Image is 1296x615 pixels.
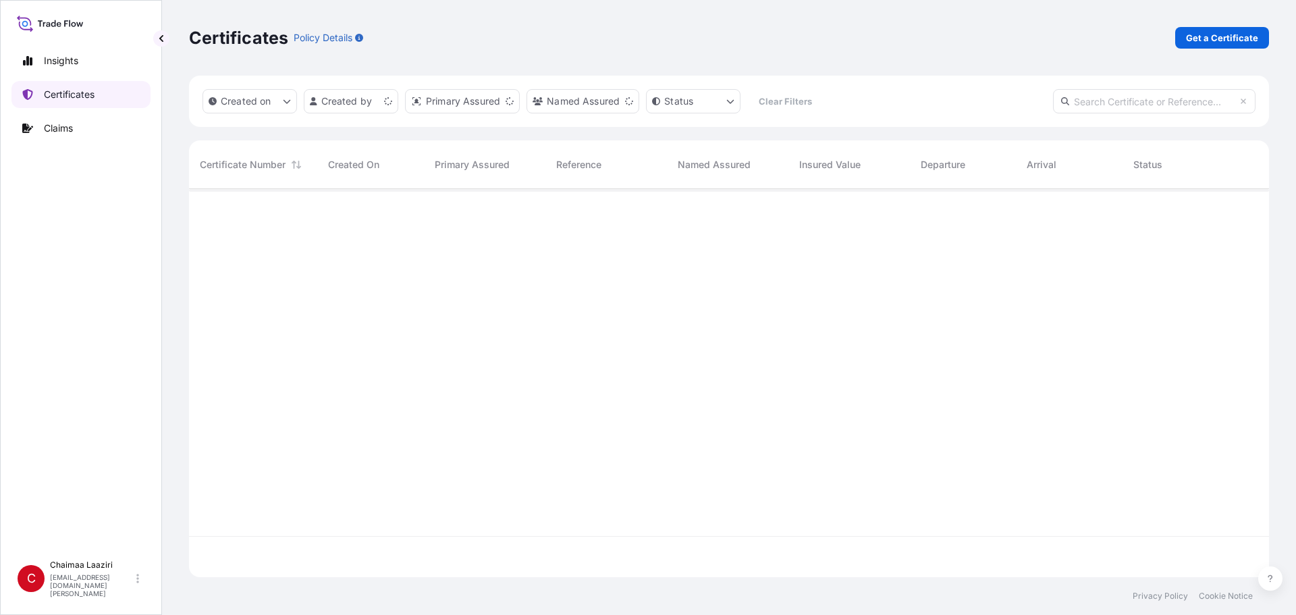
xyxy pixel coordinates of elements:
p: Certificates [44,88,94,101]
p: Named Assured [547,95,620,108]
span: Created On [328,158,379,171]
p: Primary Assured [426,95,500,108]
span: Reference [556,158,601,171]
span: Insured Value [799,158,861,171]
button: Sort [288,157,304,173]
p: Created on [221,95,271,108]
span: Departure [921,158,965,171]
a: Cookie Notice [1199,591,1253,601]
p: [EMAIL_ADDRESS][DOMAIN_NAME][PERSON_NAME] [50,573,134,597]
a: Get a Certificate [1175,27,1269,49]
button: distributor Filter options [405,89,520,113]
span: Named Assured [678,158,751,171]
button: Clear Filters [747,90,823,112]
a: Privacy Policy [1133,591,1188,601]
p: Get a Certificate [1186,31,1258,45]
p: Certificates [189,27,288,49]
a: Certificates [11,81,151,108]
span: Arrival [1027,158,1056,171]
span: Status [1133,158,1162,171]
button: certificateStatus Filter options [646,89,740,113]
p: Policy Details [294,31,352,45]
a: Claims [11,115,151,142]
p: Claims [44,122,73,135]
button: createdOn Filter options [202,89,297,113]
a: Insights [11,47,151,74]
p: Chaimaa Laaziri [50,560,134,570]
span: C [27,572,36,585]
span: Certificate Number [200,158,286,171]
input: Search Certificate or Reference... [1053,89,1255,113]
p: Clear Filters [759,95,812,108]
button: cargoOwner Filter options [526,89,639,113]
button: createdBy Filter options [304,89,398,113]
p: Created by [321,95,373,108]
span: Primary Assured [435,158,510,171]
p: Insights [44,54,78,68]
p: Status [664,95,693,108]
